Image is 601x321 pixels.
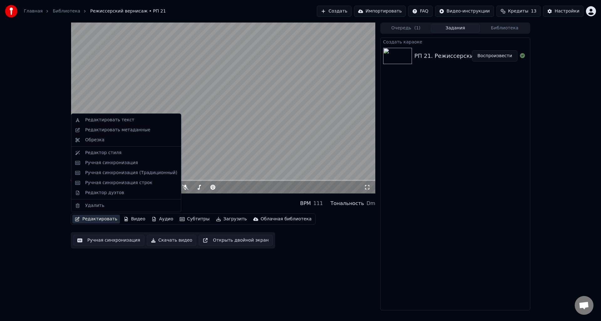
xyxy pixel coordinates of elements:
[121,215,148,223] button: Видео
[5,5,18,18] img: youka
[543,6,583,17] button: Настройки
[147,235,197,246] button: Скачать видео
[90,8,166,14] span: Режиссерский вернисаж • РП 21
[85,150,121,156] div: Редактор стиля
[73,235,144,246] button: Ручная синхронизация
[85,203,104,209] div: Удалить
[85,160,138,166] div: Ручная синхронизация
[575,296,593,315] div: Открытый чат
[85,180,152,186] div: Ручная синхронизация строк
[24,8,43,14] a: Главная
[85,127,150,133] div: Редактировать метаданные
[85,117,134,123] div: Редактировать текст
[331,200,364,207] div: Тональность
[85,137,105,143] div: Обрезка
[435,6,494,17] button: Видео-инструкции
[367,200,375,207] div: Dm
[261,216,312,222] div: Облачная библиотека
[414,52,545,60] div: РП 21. Режиссерский вернисаж нарезанная
[381,24,431,33] button: Очередь
[317,6,351,17] button: Создать
[72,215,120,223] button: Редактировать
[71,196,153,205] div: Режиссерский вернисаж
[431,24,480,33] button: Задания
[213,215,249,223] button: Загрузить
[531,8,537,14] span: 13
[414,25,420,31] span: ( 1 )
[149,215,176,223] button: Аудио
[354,6,406,17] button: Импортировать
[508,8,528,14] span: Кредиты
[85,170,177,176] div: Ручная синхронизация (Традиционный)
[300,200,311,207] div: BPM
[496,6,541,17] button: Кредиты13
[381,38,530,45] div: Создать караоке
[199,235,273,246] button: Открыть двойной экран
[472,50,517,62] button: Воспроизвести
[555,8,579,14] div: Настройки
[408,6,432,17] button: FAQ
[24,8,166,14] nav: breadcrumb
[177,215,212,223] button: Субтитры
[85,190,124,196] div: Редактор дуэтов
[53,8,80,14] a: Библиотека
[71,205,153,211] div: РП 21
[313,200,323,207] div: 111
[480,24,529,33] button: Библиотека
